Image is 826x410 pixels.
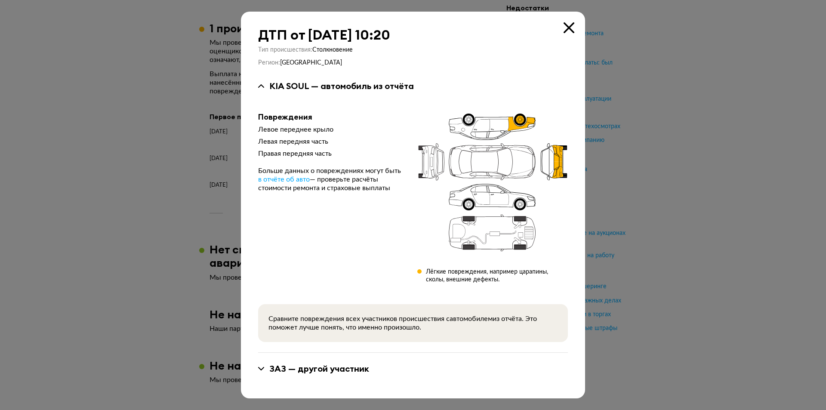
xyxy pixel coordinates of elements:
a: в отчёте об авто [258,175,310,184]
div: Левое переднее крыло [258,125,404,134]
span: [GEOGRAPHIC_DATA] [280,60,342,66]
div: Правая передняя часть [258,149,404,158]
div: KIA SOUL — автомобиль из отчёта [269,80,414,92]
div: Регион : [258,59,568,67]
div: Лёгкие повреждения, например царапины, сколы, внешние дефекты. [426,268,568,284]
div: Тип происшествия : [258,46,568,54]
span: в отчёте об авто [258,176,310,183]
div: Сравните повреждения всех участников происшествия с автомобилем из отчёта. Это поможет лучше поня... [268,314,558,332]
div: Левая передняя часть [258,137,404,146]
span: Столкновение [312,47,353,53]
div: ЗАЗ — другой участник [269,363,369,374]
div: Повреждения [258,112,404,122]
div: Больше данных о повреждениях могут быть — проверьте расчёты стоимости ремонта и страховые выплаты [258,166,404,192]
div: ДТП от [DATE] 10:20 [258,27,568,43]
